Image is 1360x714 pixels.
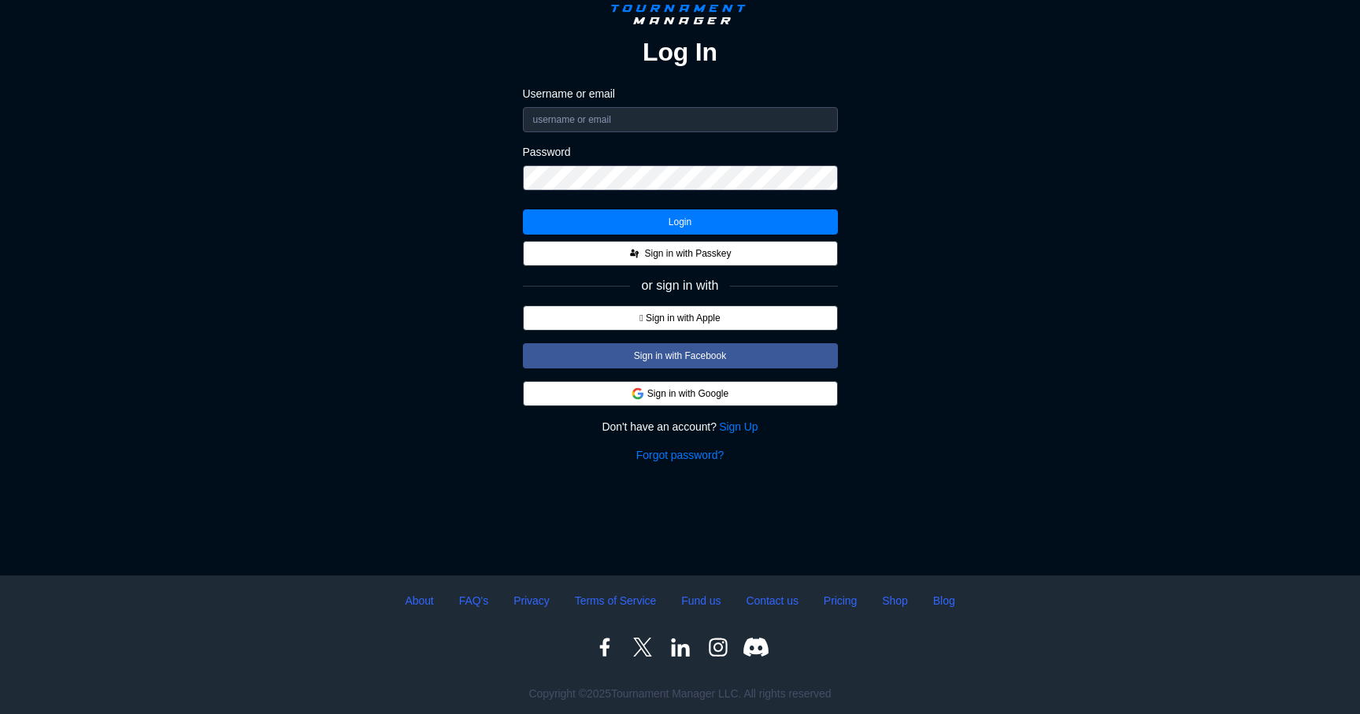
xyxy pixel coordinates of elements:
[459,591,488,609] a: FAQ's
[824,591,857,609] a: Pricing
[405,591,433,609] a: About
[523,241,838,266] button: Sign in with Passkey
[636,447,724,463] a: Forgot password?
[523,209,838,235] button: Login
[602,419,717,435] span: Don't have an account?
[719,419,758,435] a: Sign Up
[523,381,838,406] button: Sign in with Google
[933,591,955,609] a: Blog
[575,591,656,609] a: Terms of Service
[632,387,644,400] img: google.d7f092af888a54de79ed9c9303d689d7.svg
[528,686,831,701] span: Copyright © 2025 Tournament Manager LLC. All rights reserved
[523,343,838,368] button: Sign in with Facebook
[523,305,838,331] button:  Sign in with Apple
[681,591,721,609] a: Fund us
[523,87,838,101] label: Username or email
[746,591,798,609] a: Contact us
[628,247,641,260] img: FIDO_Passkey_mark_A_black.dc59a8f8c48711c442e90af6bb0a51e0.svg
[523,145,838,159] label: Password
[643,36,717,68] h2: Log In
[513,591,550,609] a: Privacy
[882,591,908,609] a: Shop
[642,279,719,293] span: or sign in with
[523,107,838,132] input: username or email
